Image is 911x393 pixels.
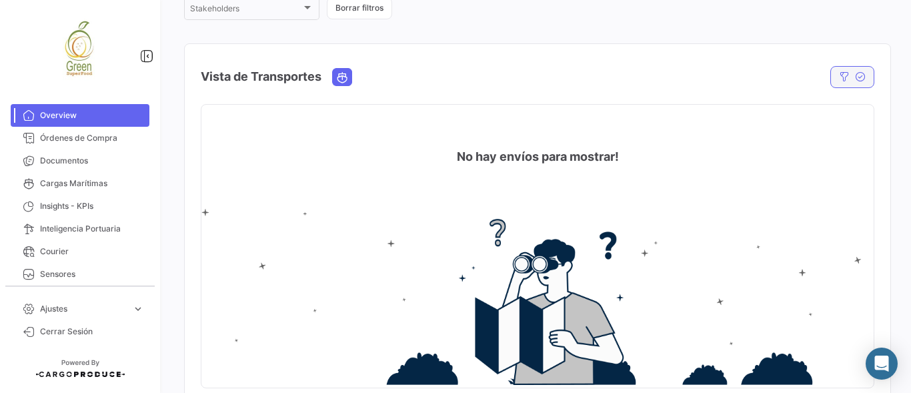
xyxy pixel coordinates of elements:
[40,246,144,258] span: Courier
[40,177,144,189] span: Cargas Marítimas
[40,223,144,235] span: Inteligencia Portuaria
[40,326,144,338] span: Cerrar Sesión
[40,268,144,280] span: Sensores
[201,67,321,86] h4: Vista de Transportes
[333,69,351,85] button: Ocean
[11,104,149,127] a: Overview
[11,149,149,172] a: Documentos
[40,303,127,315] span: Ajustes
[11,127,149,149] a: Órdenes de Compra
[40,109,144,121] span: Overview
[11,240,149,263] a: Courier
[11,172,149,195] a: Cargas Marítimas
[40,132,144,144] span: Órdenes de Compra
[201,209,874,385] img: no-info.png
[47,16,113,83] img: 82d34080-0056-4c5d-9242-5a2d203e083a.jpeg
[11,218,149,240] a: Inteligencia Portuaria
[457,147,619,166] h4: No hay envíos para mostrar!
[40,155,144,167] span: Documentos
[11,263,149,286] a: Sensores
[11,195,149,218] a: Insights - KPIs
[40,200,144,212] span: Insights - KPIs
[132,303,144,315] span: expand_more
[866,348,898,380] div: Abrir Intercom Messenger
[190,6,301,15] span: Stakeholders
